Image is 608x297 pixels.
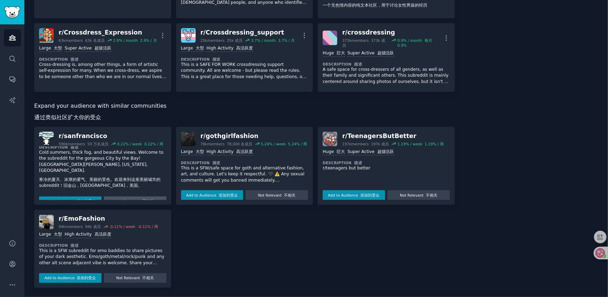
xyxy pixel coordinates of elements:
[227,142,253,146] font: 78,000 名成员
[140,38,157,43] font: 2.9% / 月
[34,114,101,121] font: 通过类似社区扩大你的受众
[323,67,450,85] p: A safe space for cross-dressers of all genders, as well as their family and significant others. T...
[347,149,394,155] div: Super Active
[77,199,96,204] font: 添加到受众
[39,45,62,52] div: Large
[398,142,444,146] div: 1.19 % / week
[181,160,308,165] dt: Description
[323,50,345,57] div: Huge
[142,276,154,280] font: 不相关
[39,28,54,43] img: Crossdress_Expression
[181,45,204,52] div: Large
[388,190,450,200] button: Not Relevant 不相关
[39,150,166,192] p: Cold summers, thick fog, and beautiful views. Welcome to the subreddit for the gorgeous City by t...
[425,142,444,146] font: 1.19% / 周
[323,165,450,172] p: r/teenagers but better
[39,243,166,248] dt: Description
[59,132,163,140] div: r/ sanfrancisco
[104,197,166,206] button: Not Relevant 不相关
[323,190,385,200] button: Add to Audience 添加到受众
[70,57,78,61] font: 描述
[318,23,455,92] a: crossdressingr/crossdressing373kmembers 373k 成员0.9% / month 每月 0.9%Huge 巨大Super Active 超级活跃Descri...
[59,28,157,37] div: r/ Crossdress_Expression
[323,160,450,165] dt: Description
[181,165,308,184] p: This is a SFW/safe space for goth and alternative fashion, art, and culture. Let's keep it respec...
[261,142,307,146] div: 5.24 % / week
[39,232,62,238] div: Large
[337,51,345,55] font: 巨大
[426,193,437,197] font: 不相关
[251,38,295,43] div: 3.7 % / month
[138,225,158,229] font: -0.11% / 周
[212,161,220,165] font: 描述
[323,31,337,45] img: crossdressing
[117,142,163,146] div: 0.22 % / week
[201,132,307,140] div: r/ gothgirlfashion
[196,149,204,154] font: 大型
[95,46,111,51] font: 超级活跃
[371,142,389,146] font: 197k 成员
[4,6,20,18] img: GummySearch logo
[39,273,102,283] button: Add to Audience 添加到受众
[39,248,166,267] p: This is a SFW subreddit for emo baddies to share pictures of your dark aesthetic. Emo/goth/metal/...
[181,149,204,155] div: Large
[347,50,394,57] div: Super Active
[85,38,105,43] font: 63k 名成员
[207,45,253,52] div: High Activity
[284,193,296,197] font: 不相关
[181,28,196,43] img: Crossdressing_support
[54,46,62,51] font: 大型
[39,215,54,229] img: EmoFashion
[196,46,204,51] font: 大型
[142,199,154,204] font: 不相关
[246,190,308,200] button: Not Relevant 不相关
[65,45,111,52] div: Super Active
[288,142,307,146] font: 5.24% / 周
[219,193,238,197] font: 添加到受众
[39,197,102,206] button: Add to Audience 添加到受众
[59,38,105,43] div: 63k members
[176,23,313,92] a: Crossdressing_supportr/Crossdressing_support25kmembers 25k 成员3.7% / month 3.7% / 月Large 大型High Ac...
[342,132,444,140] div: r/ TeenagersButBetter
[113,38,157,43] div: 2.9 % / month
[342,142,389,146] div: 197k members
[278,38,295,43] font: 3.7% / 月
[323,3,427,8] font: 一个无色情内容的纯文本社区，用于讨论女性男孩的经历
[237,149,253,154] font: 高活跃度
[34,102,166,124] span: Expand your audience with similar communities
[397,38,442,48] div: 0.9 % / month
[70,244,78,248] font: 描述
[39,62,166,80] p: Cross-dressing is, among other things, a form of artistic self-expression for many. When we cross...
[39,177,160,188] font: 寒冷的夏天、浓厚的雾气、美丽的景色。欢迎来到这座美丽城市的 subreddit！旧金山，[GEOGRAPHIC_DATA]，美国。
[34,23,171,92] a: Crossdress_Expressionr/Crossdress_Expression63kmembers 63k 名成员2.9% / month 2.9% / 月Large 大型Super ...
[201,142,253,146] div: 78k members
[323,149,345,155] div: Huge
[361,193,380,197] font: 添加到受众
[104,273,166,283] button: Not Relevant 不相关
[337,149,345,154] font: 巨大
[59,215,158,223] div: r/ EmoFashion
[201,38,243,43] div: 25k members
[39,57,166,62] dt: Description
[54,232,62,237] font: 大型
[237,46,253,51] font: 高活跃度
[354,62,362,66] font: 描述
[212,57,220,61] font: 描述
[39,145,166,150] dt: Description
[181,62,308,80] p: This is a SAFE FOR WORK crossdressing support community. All are welcome - but please read the ru...
[95,232,111,237] font: 高活跃度
[181,57,308,62] dt: Description
[207,149,253,155] div: High Activity
[88,142,109,146] font: 59 万名成员
[39,132,54,146] img: sanfrancisco
[181,190,243,200] button: Add to Audience 添加到受众
[77,276,96,280] font: 添加到受众
[109,224,158,229] div: -0.11 % / week
[323,62,450,67] dt: Description
[377,51,394,55] font: 超级活跃
[70,145,78,149] font: 描述
[85,225,101,229] font: 94k 成员
[144,142,164,146] font: 0.22% / 周
[354,161,362,165] font: 描述
[342,38,389,48] div: 373k members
